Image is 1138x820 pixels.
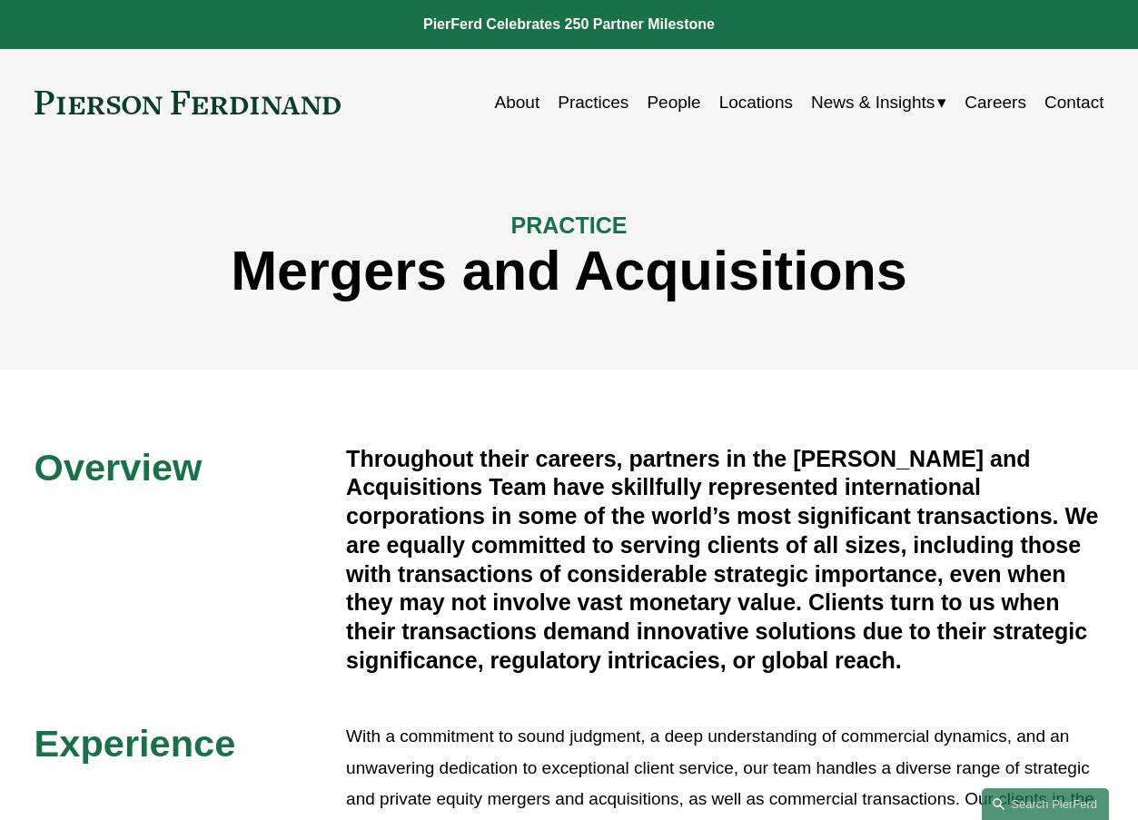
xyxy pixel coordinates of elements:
[965,85,1026,120] a: Careers
[558,85,628,120] a: Practices
[811,85,946,120] a: folder dropdown
[982,788,1109,820] a: Search this site
[346,445,1103,676] h4: Throughout their careers, partners in the [PERSON_NAME] and Acquisitions Team have skillfully rep...
[511,212,628,238] span: PRACTICE
[35,240,1104,303] h1: Mergers and Acquisitions
[35,446,203,489] span: Overview
[35,722,236,765] span: Experience
[647,85,700,120] a: People
[811,87,935,118] span: News & Insights
[1044,85,1103,120] a: Contact
[495,85,540,120] a: About
[719,85,793,120] a: Locations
